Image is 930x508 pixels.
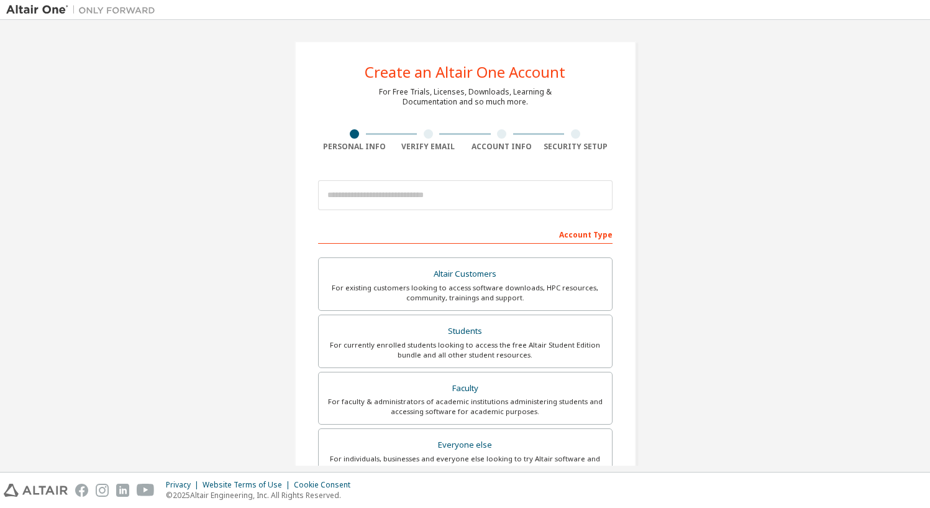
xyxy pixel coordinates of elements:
[96,484,109,497] img: instagram.svg
[326,266,604,283] div: Altair Customers
[539,142,613,152] div: Security Setup
[326,397,604,417] div: For faculty & administrators of academic institutions administering students and accessing softwa...
[326,283,604,303] div: For existing customers looking to access software downloads, HPC resources, community, trainings ...
[391,142,465,152] div: Verify Email
[365,65,565,80] div: Create an Altair One Account
[75,484,88,497] img: facebook.svg
[326,380,604,397] div: Faculty
[318,142,392,152] div: Personal Info
[379,87,552,107] div: For Free Trials, Licenses, Downloads, Learning & Documentation and so much more.
[166,480,203,490] div: Privacy
[203,480,294,490] div: Website Terms of Use
[116,484,129,497] img: linkedin.svg
[294,480,358,490] div: Cookie Consent
[326,323,604,340] div: Students
[318,224,613,244] div: Account Type
[166,490,358,501] p: © 2025 Altair Engineering, Inc. All Rights Reserved.
[326,454,604,474] div: For individuals, businesses and everyone else looking to try Altair software and explore our prod...
[6,4,162,16] img: Altair One
[137,484,155,497] img: youtube.svg
[465,142,539,152] div: Account Info
[326,436,604,454] div: Everyone else
[4,484,68,497] img: altair_logo.svg
[326,340,604,360] div: For currently enrolled students looking to access the free Altair Student Edition bundle and all ...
